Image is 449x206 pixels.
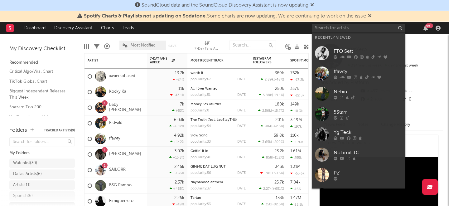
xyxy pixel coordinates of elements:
a: Gettin' It In [191,150,208,153]
div: A&R Pipeline [104,37,110,56]
div: 110k [290,134,299,138]
div: 255k [290,156,302,160]
a: [PERSON_NAME] [109,152,141,157]
a: Leads [118,22,138,34]
div: Spanish ( 6 ) [13,192,33,200]
input: Search for folders... [9,137,75,146]
div: 23.2k [274,149,284,153]
div: GIMME DAT LUG NUT [191,165,247,169]
div: [DATE] [236,93,247,97]
div: 1.31M [290,165,301,169]
span: -98 [264,172,270,175]
div: 7-Day Fans Added (7-Day Fans Added) [195,45,220,53]
a: Biggest Independent Releases This Week [9,88,69,101]
div: [DATE] [236,156,247,159]
div: 369k [275,71,284,75]
div: 2.76k [290,140,303,144]
span: +651 % [273,187,283,191]
button: 99+ [423,26,428,31]
a: Charts [97,22,118,34]
div: 7-Day Fans Added (7-Day Fans Added) [195,37,220,56]
a: xaviersobased [109,74,135,79]
a: Baby [PERSON_NAME] [109,102,144,113]
div: popularity: 37 [191,187,211,190]
a: Nebiu [312,84,405,104]
div: 2.37k [175,180,184,184]
span: -19.1 % [273,94,283,97]
span: SoundCloud data and the SoundCloud Discovery Assistant is now updating [142,3,308,8]
div: NoLimit TC [334,149,402,156]
div: [DATE] [236,140,247,144]
a: All I Ever Wanted [191,87,218,91]
div: Watchlist ( 30 ) [13,159,37,167]
div: 4.92k [174,134,184,138]
div: 25.7k [274,180,284,184]
a: Shazam Top 200 [9,104,69,110]
div: -43.1 % [170,93,184,97]
div: Recently Viewed [315,34,402,42]
a: Critical Algo/Viral Chart [9,68,69,75]
a: Pz' [312,165,405,185]
div: Naybahood anthem [191,181,247,184]
a: worth it [191,71,203,75]
span: : Some charts are now updating. We are continuing to work on the issue [84,14,366,19]
div: ( ) [261,77,284,81]
div: 357k [290,87,299,91]
div: Recommended [9,59,75,66]
div: Spotify Monthly Listeners [290,59,337,62]
div: popularity: 51 [191,93,210,97]
span: Spotify Charts & Playlists not updating on Sodatone [84,14,205,19]
div: ( ) [259,187,284,191]
div: +3.33 % [169,171,184,175]
span: 7-Day Fans Added [150,57,170,64]
div: [DATE] [236,78,247,81]
a: TikTok Global Chart [9,78,69,85]
div: 2.45k [174,165,184,169]
div: ( ) [262,155,284,159]
div: 1.61M [290,149,301,153]
div: My Discovery Checklist [9,45,75,53]
span: 2.27k [263,187,272,191]
div: Nebiu [334,88,402,96]
div: ( ) [258,140,284,144]
div: Tartan [191,196,247,200]
div: popularity: 0 [191,109,209,112]
a: Dashboard [20,22,50,34]
div: 343k [275,165,284,169]
span: Dismiss [368,14,372,19]
span: Dismiss [310,3,314,8]
div: popularity: 54 [191,125,211,128]
div: Money Sex Murder [191,103,247,106]
div: Artists ( 11 ) [13,181,31,189]
div: Filters [94,37,99,56]
div: +142 % [170,140,184,144]
div: FTO Sett [334,47,402,55]
div: Edit Columns [84,37,89,56]
div: +53 % [172,109,184,113]
div: The Truth (feat. LeoStayTrill) [191,118,247,122]
span: 5.88k [263,94,272,97]
a: 5Starr [312,104,405,124]
div: [DATE] [236,109,247,112]
span: 2.56k [262,109,271,113]
span: +15.7 % [272,109,283,113]
div: 250k [275,87,284,91]
div: 180k [275,102,284,106]
a: ffawty [312,63,405,84]
a: BSG Rambo [109,183,132,188]
div: ( ) [260,171,284,175]
span: -11.2 % [273,156,283,159]
div: 149k [290,102,299,106]
a: Kidwild [109,120,123,126]
div: [DATE] [236,171,247,175]
div: ffawty [334,68,402,75]
a: Spanish(6) [9,191,75,201]
a: Naybahood anthem [191,181,223,184]
div: 0 [401,96,443,104]
div: 11k [178,87,184,91]
div: My Folders [9,150,75,157]
div: popularity: 33 [191,140,211,144]
div: +15.8 % [169,155,184,159]
a: Tartan [191,196,201,200]
span: 2.89k [265,78,274,81]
